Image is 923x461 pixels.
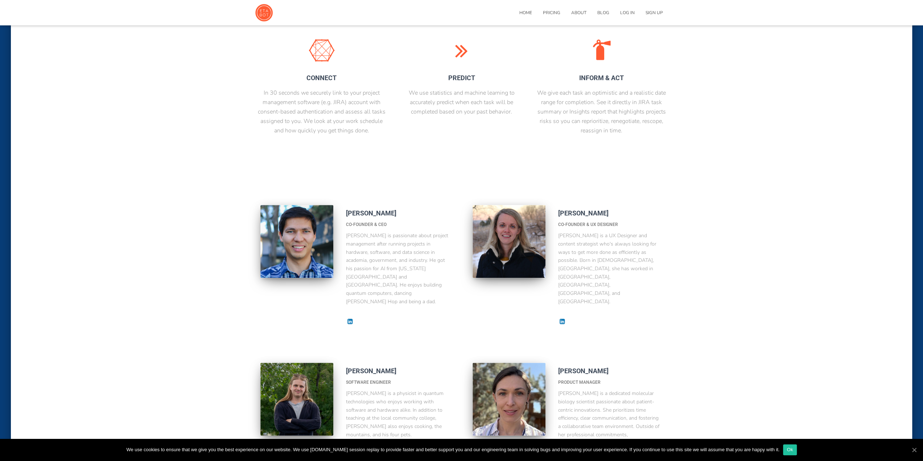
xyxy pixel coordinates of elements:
h4: [PERSON_NAME] [558,366,661,375]
a: About [566,4,592,22]
a: Pricing [537,4,566,22]
img: Ilya Vinogradov [260,363,333,436]
h4: CONNECT [256,73,387,83]
a: Sign Up [640,4,668,22]
h6: Software Engineer [346,379,449,386]
p: We give each task an optimistic and a realistic date range for completion. See it directly in JIR... [536,89,667,135]
a: Blog [592,4,615,22]
p: We use statistics and machine learning to accurately predict when each task will be completed bas... [396,89,527,117]
a: PREDICT [396,40,527,83]
a: Log In [615,4,640,22]
p: In 30 seconds we securely link to your project management software (e.g. JIRA) account with conse... [256,89,387,135]
a: INFORM & ACT [536,40,667,83]
h4: [PERSON_NAME] [558,209,661,218]
p: [PERSON_NAME] is a UX Designer and content strategist who's always looking for ways to get more d... [558,232,661,306]
a: Ok [910,446,918,453]
h4: [PERSON_NAME] [346,209,449,218]
h4: PREDICT [396,73,527,83]
span: We use cookies to ensure that we give you the best experience on our website. We use [DOMAIN_NAME... [126,446,779,453]
img: Maryia Barnett [473,363,545,436]
img: Rebecca Radnaev [473,205,545,278]
img: ETAbot [255,4,273,22]
h6: Product Manager [558,379,661,386]
h6: Co-Founder & CEO [346,221,449,228]
a: Home [514,4,537,22]
h4: INFORM & ACT [536,73,667,83]
h4: [PERSON_NAME] [346,366,449,375]
h6: Co-founder & UX Designer [558,221,661,228]
a: CONNECT [256,40,387,83]
img: Alexander Radnaev [260,205,333,278]
p: [PERSON_NAME] is passionate about project management after running projects in hardware, software... [346,232,449,306]
p: [PERSON_NAME] is a physicist in quantum technologies who enjoys working with software and hardwar... [346,390,449,439]
a: Ok [783,444,796,455]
